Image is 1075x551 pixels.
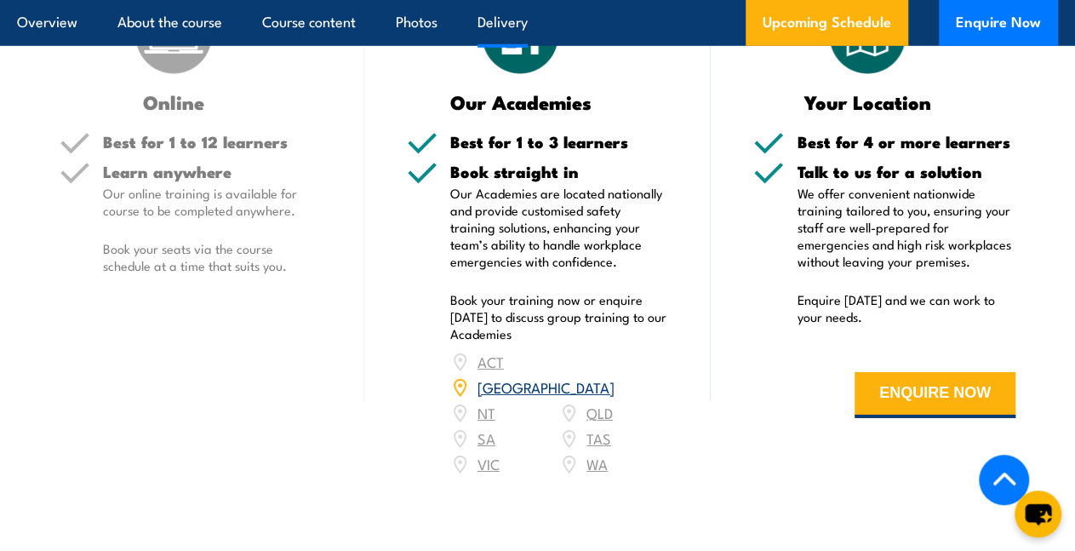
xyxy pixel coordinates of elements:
h3: Your Location [753,92,981,112]
h5: Book straight in [450,164,669,180]
button: chat-button [1015,491,1061,537]
h5: Learn anywhere [103,164,322,180]
h3: Our Academies [407,92,635,112]
p: Enquire [DATE] and we can work to your needs. [797,291,1015,325]
h3: Online [60,92,288,112]
button: ENQUIRE NOW [855,372,1015,418]
a: [GEOGRAPHIC_DATA] [477,376,615,397]
h5: Best for 1 to 12 learners [103,134,322,150]
p: Our Academies are located nationally and provide customised safety training solutions, enhancing ... [450,185,669,270]
h5: Best for 4 or more learners [797,134,1015,150]
p: Our online training is available for course to be completed anywhere. [103,185,322,219]
h5: Best for 1 to 3 learners [450,134,669,150]
p: Book your seats via the course schedule at a time that suits you. [103,240,322,274]
p: Book your training now or enquire [DATE] to discuss group training to our Academies [450,291,669,342]
h5: Talk to us for a solution [797,164,1015,180]
p: We offer convenient nationwide training tailored to you, ensuring your staff are well-prepared fo... [797,185,1015,270]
